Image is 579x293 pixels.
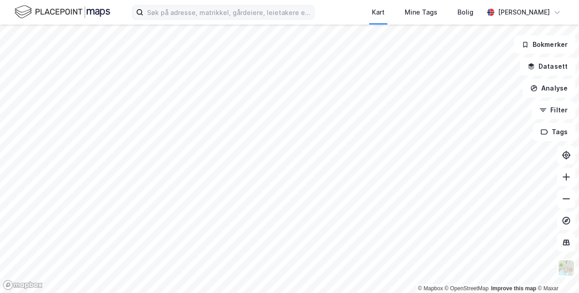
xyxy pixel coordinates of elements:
[533,249,579,293] div: Kontrollprogram for chat
[457,7,473,18] div: Bolig
[3,280,43,290] a: Mapbox homepage
[372,7,385,18] div: Kart
[143,5,314,19] input: Søk på adresse, matrikkel, gårdeiere, leietakere eller personer
[533,249,579,293] iframe: Chat Widget
[491,285,536,292] a: Improve this map
[532,101,575,119] button: Filter
[523,79,575,97] button: Analyse
[405,7,437,18] div: Mine Tags
[533,123,575,141] button: Tags
[498,7,550,18] div: [PERSON_NAME]
[15,4,110,20] img: logo.f888ab2527a4732fd821a326f86c7f29.svg
[445,285,489,292] a: OpenStreetMap
[520,57,575,76] button: Datasett
[418,285,443,292] a: Mapbox
[514,35,575,54] button: Bokmerker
